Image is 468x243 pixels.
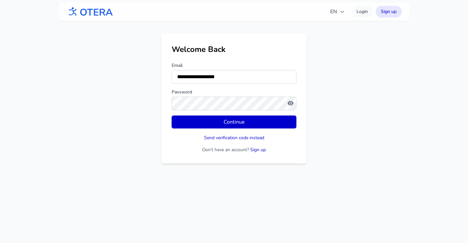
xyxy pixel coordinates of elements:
[376,6,402,18] a: Sign up
[172,147,296,153] p: Don't have an account?
[326,5,349,18] button: EN
[172,44,296,55] h1: Welcome Back
[66,5,113,19] img: OTERA logo
[172,62,296,69] label: Email
[351,6,373,18] a: Login
[204,135,264,141] button: Send verification code instead
[330,8,345,16] span: EN
[172,89,296,95] label: Password
[250,147,266,153] a: Sign up
[172,115,296,128] button: Continue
